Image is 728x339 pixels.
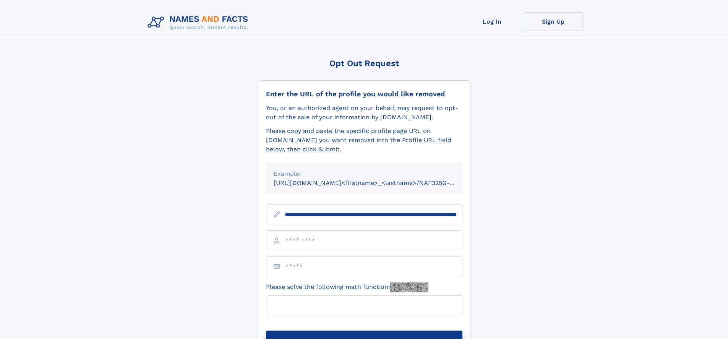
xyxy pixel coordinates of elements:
[266,127,462,154] div: Please copy and paste the specific profile page URL on [DOMAIN_NAME] you want removed into the Pr...
[274,179,477,187] small: [URL][DOMAIN_NAME]<firstname>_<lastname>/NAF325G-xxxxxxxx
[258,58,470,68] div: Opt Out Request
[462,12,523,31] a: Log In
[266,104,462,122] div: You, or an authorized agent on your behalf, may request to opt-out of the sale of your informatio...
[274,169,455,178] div: Example:
[266,90,462,98] div: Enter the URL of the profile you would like removed
[523,12,584,31] a: Sign Up
[266,282,428,292] label: Please solve the following math function:
[144,12,255,33] img: Logo Names and Facts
